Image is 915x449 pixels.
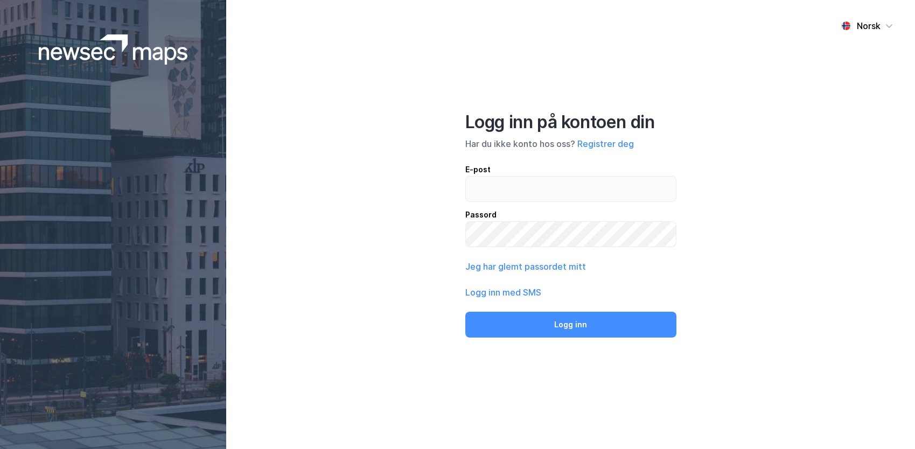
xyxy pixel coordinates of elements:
[465,163,676,176] div: E-post
[39,34,188,65] img: logoWhite.bf58a803f64e89776f2b079ca2356427.svg
[857,19,881,32] div: Norsk
[465,137,676,150] div: Har du ikke konto hos oss?
[465,111,676,133] div: Logg inn på kontoen din
[577,137,634,150] button: Registrer deg
[465,260,586,273] button: Jeg har glemt passordet mitt
[465,312,676,338] button: Logg inn
[465,286,541,299] button: Logg inn med SMS
[465,208,676,221] div: Passord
